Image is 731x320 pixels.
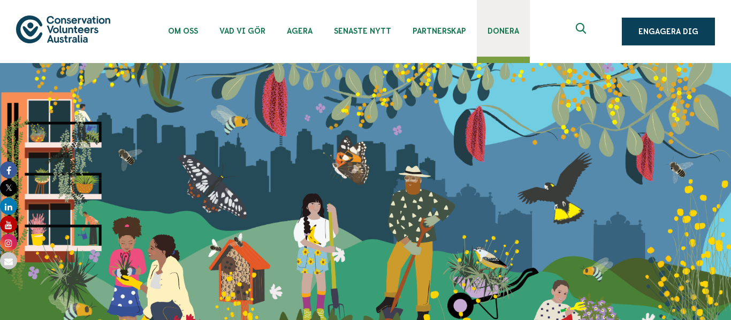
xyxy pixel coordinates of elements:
font: Partnerskap [413,27,466,35]
font: Engagera dig [638,27,698,36]
span: Expandera sökrutan [576,23,589,40]
font: Agera [287,27,313,35]
font: Om oss [168,27,198,35]
button: Expandera sökrutan Stäng sökrutan [569,19,595,44]
font: Senaste nytt [334,27,391,35]
a: Engagera dig [622,18,715,45]
font: Vad vi gör [219,27,265,35]
img: logo.svg [16,15,110,43]
font: Donera [488,27,519,35]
